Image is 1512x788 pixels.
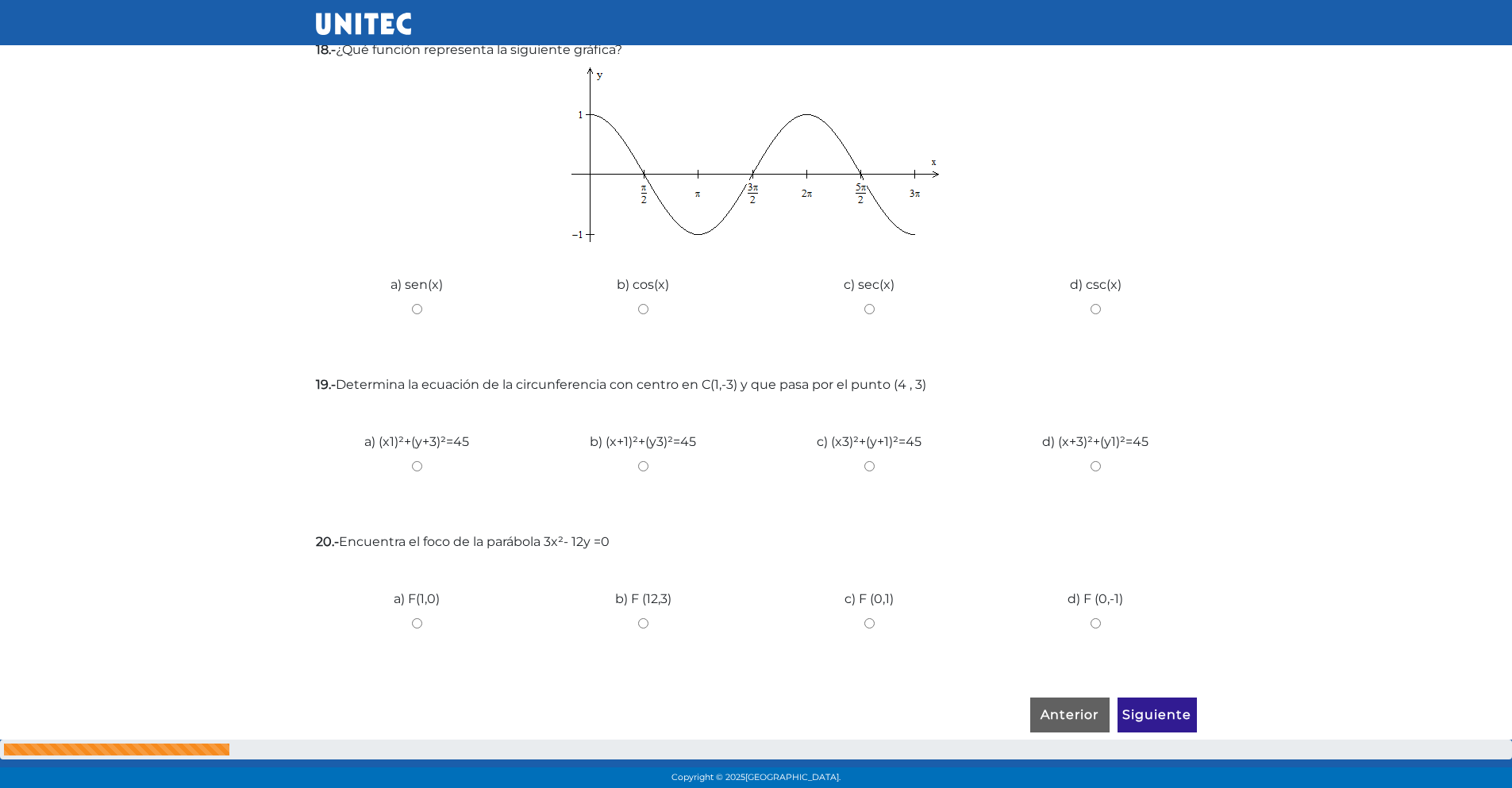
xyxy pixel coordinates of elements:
[316,532,1197,552] label: Encuentra el foco de la parábola 3x²- 12y =0
[1070,275,1121,294] label: d) csc(x)
[844,590,894,609] label: c) F (0,1)
[1068,590,1123,609] label: d) F (0,-1)
[817,432,921,452] label: c) (x­3)²+(y+1)²=45
[590,432,696,452] label: b) (x+1)²+(y­3)²=45
[394,590,440,609] label: a) F(1,0)
[844,275,895,294] label: c) sec(x)
[615,590,671,609] label: b) F (12,3)
[1042,432,1148,452] label: d) (x+3)²+(y­1)²=45
[316,377,336,392] strong: 19.-
[316,40,1197,60] label: ¿Qué función representa la siguiente gráfica?
[617,275,669,294] label: b) cos(x)
[1030,698,1110,732] input: Anterior
[316,42,336,57] strong: 18.-
[316,375,1197,394] label: Determina la ecuación de la circunferencia con centro en C(1,-3) y que pasa por el punto (4 , 3)
[391,275,443,294] label: a) sen(x)
[316,534,339,549] strong: 20.-
[364,432,469,452] label: a) (x­1)²+(y+3)²=45
[745,772,841,782] span: [GEOGRAPHIC_DATA].
[1118,698,1197,732] input: Siguiente
[316,13,411,35] img: UNITEC
[571,66,941,244] img: Image question 226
